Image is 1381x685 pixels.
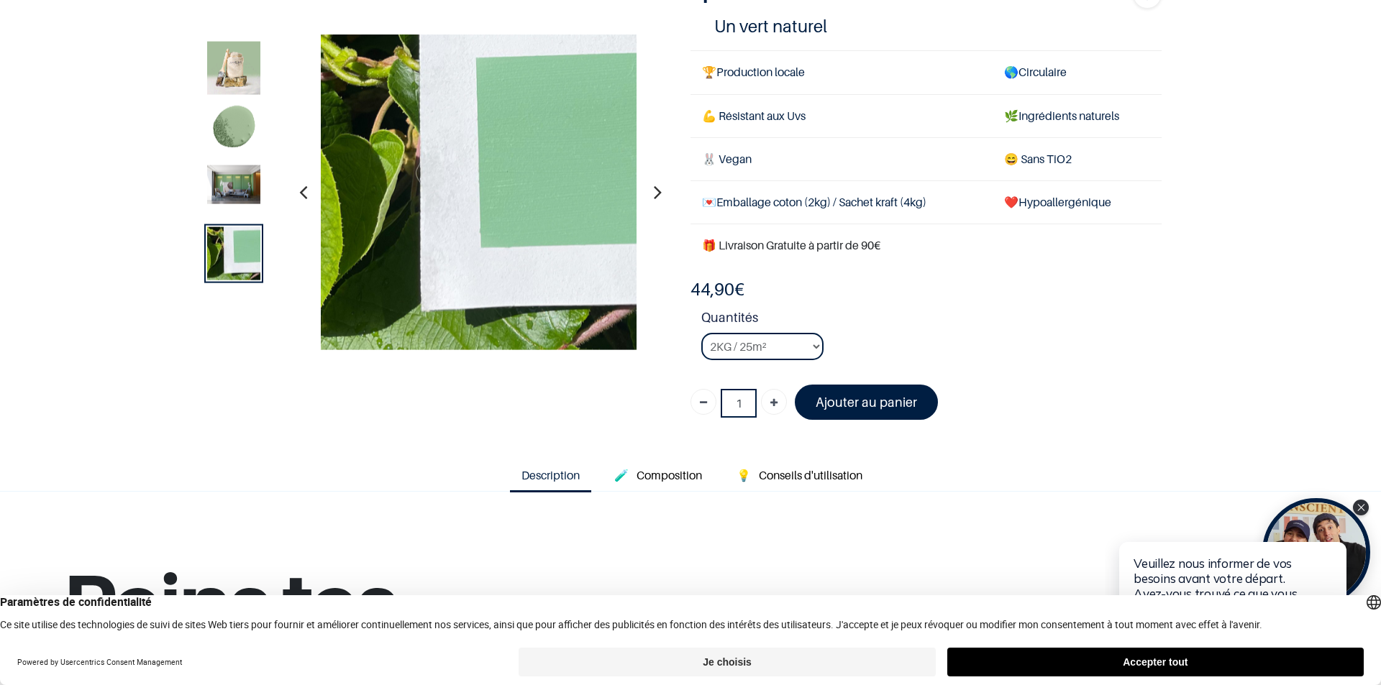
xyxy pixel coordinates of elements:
[714,15,1139,37] h4: Un vert naturel
[690,279,744,300] b: €
[690,51,993,94] td: Production locale
[702,65,716,79] span: 🏆
[993,51,1162,94] td: Circulaire
[207,103,260,156] img: Product image
[690,279,734,300] span: 44,90
[690,180,993,224] td: Emballage coton (2kg) / Sachet kraft (4kg)
[614,468,629,482] span: 🧪
[1105,496,1381,685] iframe: Tidio Chat
[637,468,702,482] span: Composition
[1004,152,1027,166] span: 😄 S
[761,389,787,415] a: Ajouter
[702,109,806,123] span: 💪 Résistant aux Uvs
[207,226,260,280] img: Product image
[1004,109,1018,123] span: 🌿
[701,308,1162,333] strong: Quantités
[993,94,1162,137] td: Ingrédients naturels
[702,152,752,166] span: 🐰 Vegan
[993,137,1162,180] td: ans TiO2
[1004,65,1018,79] span: 🌎
[690,389,716,415] a: Supprimer
[795,385,938,420] a: Ajouter au panier
[521,468,580,482] span: Description
[207,41,260,94] img: Product image
[737,468,751,482] span: 💡
[702,195,716,209] span: 💌
[816,395,917,410] font: Ajouter au panier
[759,468,862,482] span: Conseils d'utilisation
[207,165,260,203] img: Product image
[702,238,880,252] font: 🎁 Livraison Gratuite à partir de 90€
[993,180,1162,224] td: ❤️Hypoallergénique
[320,34,637,350] img: Product image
